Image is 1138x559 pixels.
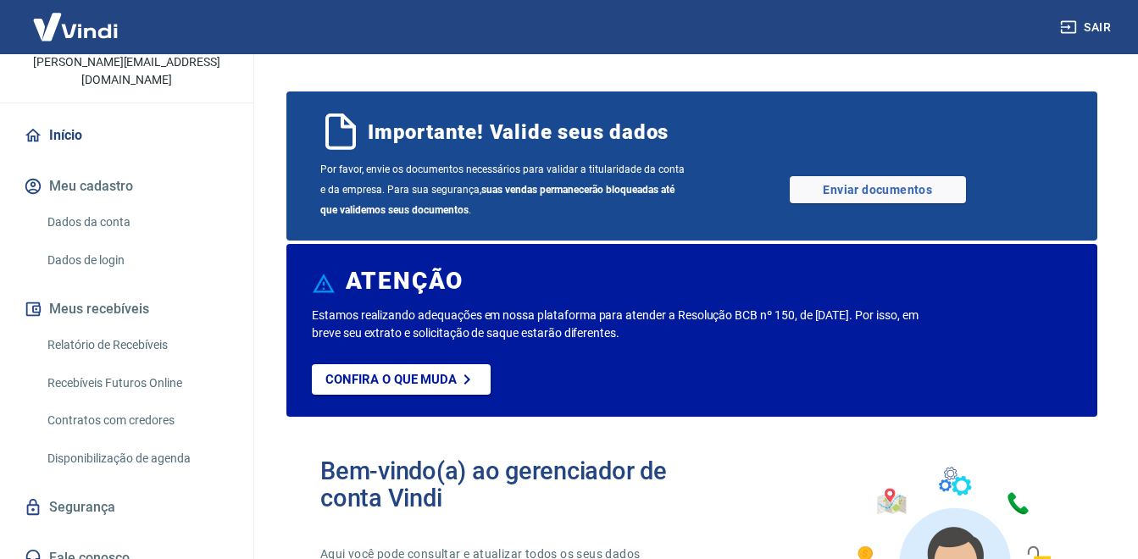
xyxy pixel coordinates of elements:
[41,441,233,476] a: Disponibilização de agenda
[320,159,692,220] span: Por favor, envie os documentos necessários para validar a titularidade da conta e da empresa. Par...
[1057,12,1118,43] button: Sair
[320,457,692,512] h2: Bem-vindo(a) ao gerenciador de conta Vindi
[312,307,920,342] p: Estamos realizando adequações em nossa plataforma para atender a Resolução BCB nº 150, de [DATE]....
[41,243,233,278] a: Dados de login
[346,273,464,290] h6: ATENÇÃO
[41,205,233,240] a: Dados da conta
[41,366,233,401] a: Recebíveis Futuros Online
[14,53,240,89] p: [PERSON_NAME][EMAIL_ADDRESS][DOMAIN_NAME]
[312,364,491,395] a: Confira o que muda
[41,328,233,363] a: Relatório de Recebíveis
[20,117,233,154] a: Início
[325,372,457,387] p: Confira o que muda
[20,1,130,53] img: Vindi
[20,489,233,526] a: Segurança
[320,184,674,216] b: suas vendas permanecerão bloqueadas até que validemos seus documentos
[368,119,669,146] span: Importante! Valide seus dados
[790,176,966,203] a: Enviar documentos
[20,168,233,205] button: Meu cadastro
[20,291,233,328] button: Meus recebíveis
[41,403,233,438] a: Contratos com credores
